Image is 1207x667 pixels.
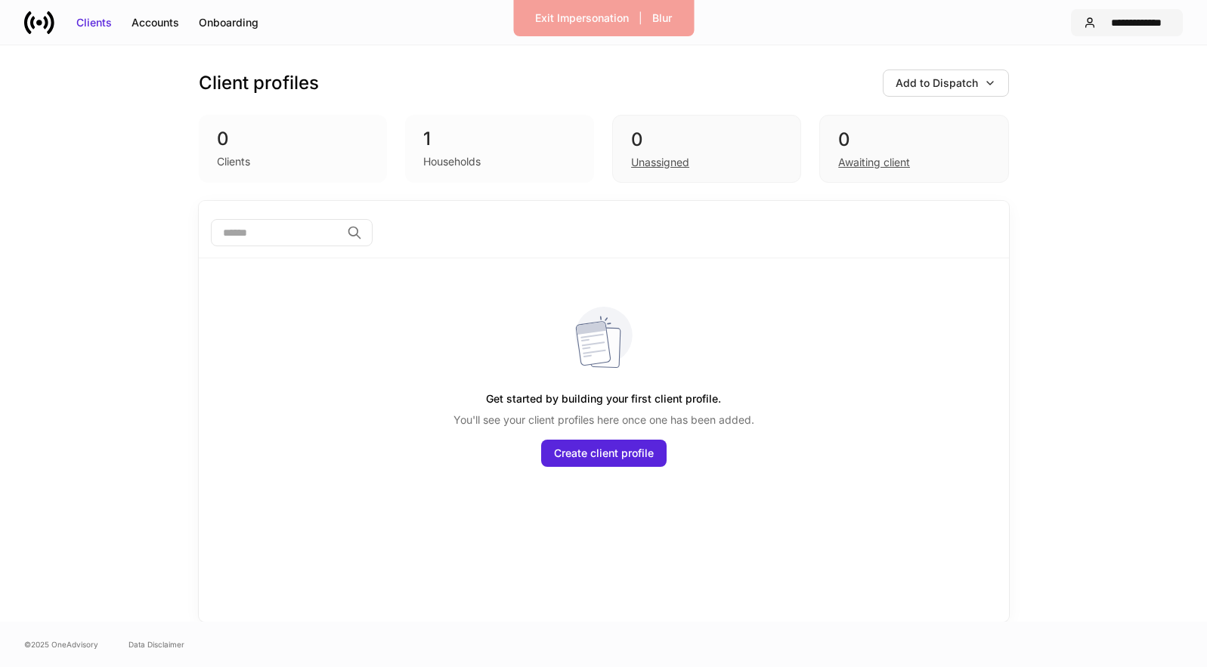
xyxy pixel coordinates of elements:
h5: Get started by building your first client profile. [486,385,721,412]
div: 0 [838,128,989,152]
button: Clients [67,11,122,35]
div: Clients [217,154,250,169]
div: Households [423,154,481,169]
div: 0Awaiting client [819,115,1008,183]
button: Exit Impersonation [525,6,639,30]
a: Data Disclaimer [128,638,184,650]
div: 0Unassigned [612,115,801,183]
button: Add to Dispatch [883,69,1009,97]
div: 1 [423,127,576,151]
div: Exit Impersonation [535,11,629,26]
button: Accounts [122,11,189,35]
div: Accounts [132,15,179,30]
div: 0 [217,127,370,151]
button: Onboarding [189,11,268,35]
span: © 2025 OneAdvisory [24,638,98,650]
div: Blur [652,11,672,26]
div: Onboarding [199,15,258,30]
div: Unassigned [631,155,689,170]
div: Create client profile [554,446,654,461]
div: Awaiting client [838,155,910,170]
div: Clients [76,15,112,30]
button: Create client profile [541,440,667,467]
button: Blur [642,6,682,30]
div: 0 [631,128,782,152]
p: You'll see your client profiles here once one has been added. [453,412,754,428]
div: Add to Dispatch [896,76,978,91]
h3: Client profiles [199,71,319,95]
